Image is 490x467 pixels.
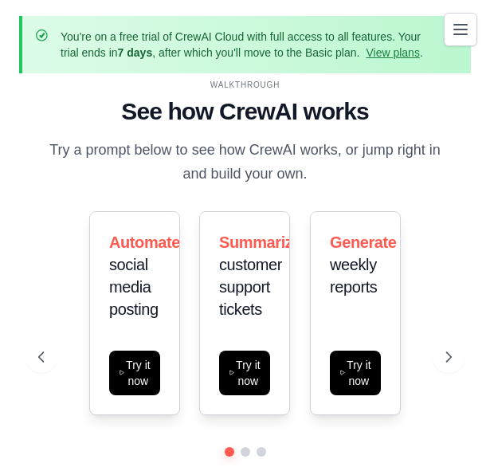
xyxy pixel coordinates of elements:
span: Automate [109,233,180,251]
button: Toggle navigation [444,13,477,46]
button: Try it now [330,351,381,395]
strong: 7 days [118,46,153,59]
span: Summarize [219,233,301,251]
span: weekly reports [330,256,377,296]
p: Try a prompt below to see how CrewAI works, or jump right in and build your own. [38,139,452,186]
span: customer support tickets [219,256,282,318]
a: View plans [366,46,419,59]
button: Try it now [219,351,270,395]
div: WALKTHROUGH [38,79,452,91]
span: social media posting [109,256,159,318]
span: Generate [330,233,397,251]
p: You're on a free trial of CrewAI Cloud with full access to all features. Your trial ends in , aft... [61,29,433,61]
h1: See how CrewAI works [38,97,452,126]
button: Try it now [109,351,160,395]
